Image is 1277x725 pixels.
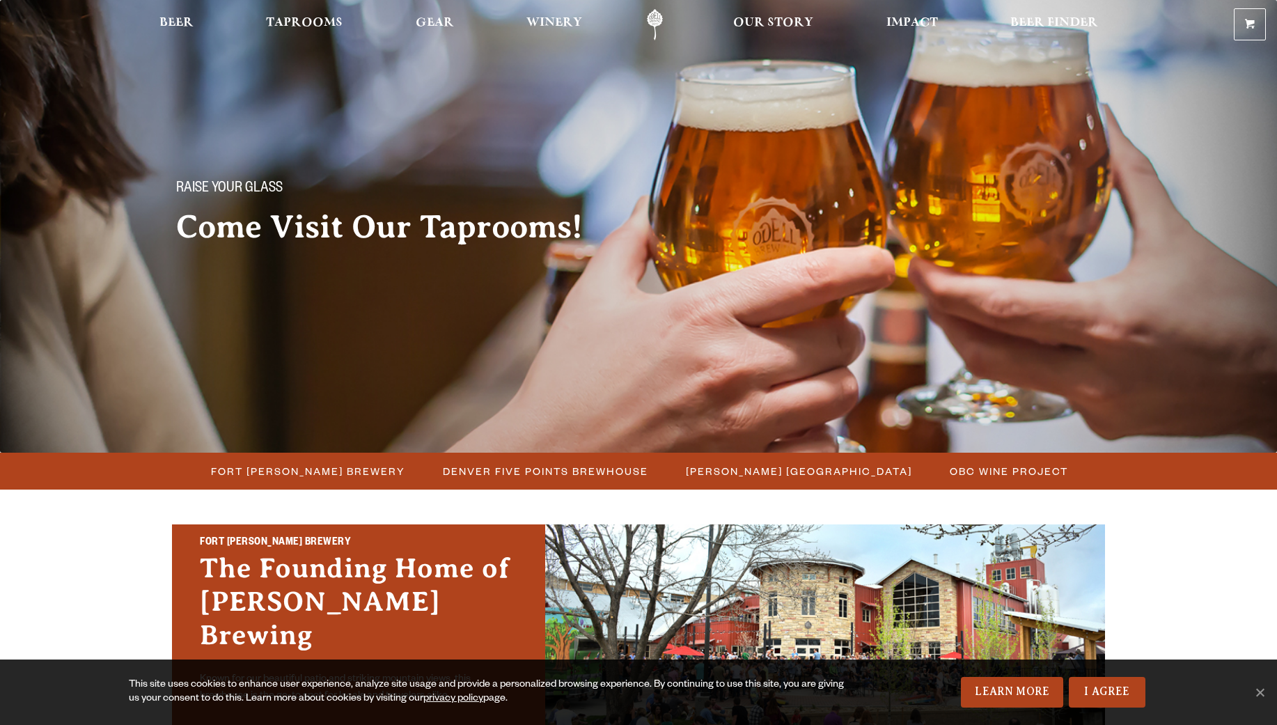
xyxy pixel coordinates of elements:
[1010,17,1098,29] span: Beer Finder
[266,17,343,29] span: Taprooms
[1253,685,1267,699] span: No
[677,461,919,481] a: [PERSON_NAME] [GEOGRAPHIC_DATA]
[443,461,648,481] span: Denver Five Points Brewhouse
[203,461,412,481] a: Fort [PERSON_NAME] Brewery
[423,694,483,705] a: privacy policy
[526,17,582,29] span: Winery
[517,9,591,40] a: Winery
[434,461,655,481] a: Denver Five Points Brewhouse
[407,9,463,40] a: Gear
[150,9,203,40] a: Beer
[686,461,912,481] span: [PERSON_NAME] [GEOGRAPHIC_DATA]
[1001,9,1107,40] a: Beer Finder
[129,678,853,706] div: This site uses cookies to enhance user experience, analyze site usage and provide a personalized ...
[629,9,681,40] a: Odell Home
[724,9,822,40] a: Our Story
[416,17,454,29] span: Gear
[1069,677,1145,708] a: I Agree
[877,9,947,40] a: Impact
[961,677,1063,708] a: Learn More
[176,210,611,244] h2: Come Visit Our Taprooms!
[941,461,1075,481] a: OBC Wine Project
[200,534,517,552] h2: Fort [PERSON_NAME] Brewery
[176,180,283,198] span: Raise your glass
[886,17,938,29] span: Impact
[211,461,405,481] span: Fort [PERSON_NAME] Brewery
[733,17,813,29] span: Our Story
[200,552,517,666] h3: The Founding Home of [PERSON_NAME] Brewing
[257,9,352,40] a: Taprooms
[159,17,194,29] span: Beer
[950,461,1068,481] span: OBC Wine Project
